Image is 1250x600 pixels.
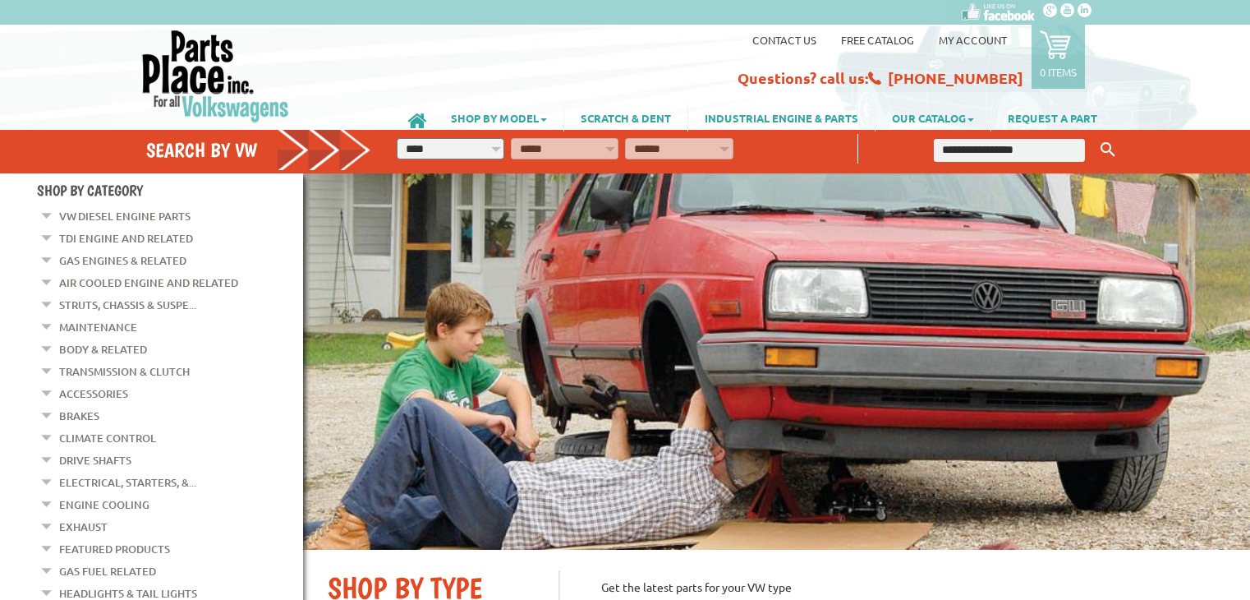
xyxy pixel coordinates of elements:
[991,104,1114,132] a: REQUEST A PART
[59,383,128,404] a: Accessories
[140,29,291,123] img: Parts Place Inc!
[434,104,563,132] a: SHOP BY MODEL
[59,228,193,249] a: TDI Engine and Related
[59,538,170,560] a: Featured Products
[59,339,147,360] a: Body & Related
[59,450,131,471] a: Drive Shafts
[1032,25,1085,89] a: 0 items
[875,104,990,132] a: OUR CATALOG
[37,182,303,199] h4: Shop By Category
[688,104,875,132] a: INDUSTRIAL ENGINE & PARTS
[752,33,816,47] a: Contact us
[59,361,190,382] a: Transmission & Clutch
[59,516,108,538] a: Exhaust
[59,294,196,316] a: Struts, Chassis & Suspe...
[59,205,191,227] a: VW Diesel Engine Parts
[1040,65,1077,79] p: 0 items
[59,272,238,293] a: Air Cooled Engine and Related
[564,104,687,132] a: SCRATCH & DENT
[939,33,1007,47] a: My Account
[59,250,186,271] a: Gas Engines & Related
[59,316,137,338] a: Maintenance
[59,472,196,493] a: Electrical, Starters, &...
[59,405,99,427] a: Brakes
[1096,136,1120,164] button: Keyword Search
[841,33,914,47] a: Free Catalog
[59,561,156,582] a: Gas Fuel Related
[303,173,1250,550] img: First slide [900x500]
[59,494,149,515] a: Engine Cooling
[146,138,371,162] h4: Search by VW
[59,427,156,449] a: Climate Control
